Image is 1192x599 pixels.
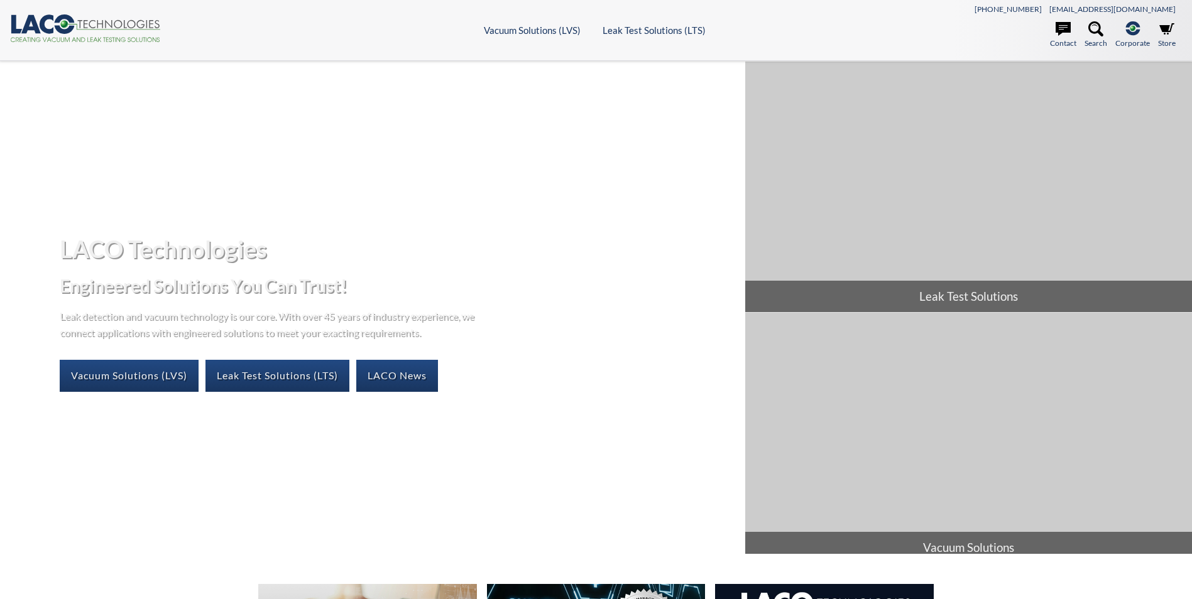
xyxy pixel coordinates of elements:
span: Leak Test Solutions [745,281,1192,312]
a: Leak Test Solutions (LTS) [603,24,706,36]
span: Corporate [1115,37,1150,49]
a: Vacuum Solutions [745,313,1192,563]
a: Leak Test Solutions [745,62,1192,312]
h1: LACO Technologies [60,234,735,264]
a: [EMAIL_ADDRESS][DOMAIN_NAME] [1049,4,1176,14]
a: Store [1158,21,1176,49]
a: Vacuum Solutions (LVS) [60,360,199,391]
a: [PHONE_NUMBER] [975,4,1042,14]
p: Leak detection and vacuum technology is our core. With over 45 years of industry experience, we c... [60,308,481,340]
span: Vacuum Solutions [745,532,1192,563]
a: LACO News [356,360,438,391]
a: Contact [1050,21,1076,49]
a: Leak Test Solutions (LTS) [205,360,349,391]
h2: Engineered Solutions You Can Trust! [60,274,735,298]
a: Vacuum Solutions (LVS) [484,24,581,36]
a: Search [1085,21,1107,49]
